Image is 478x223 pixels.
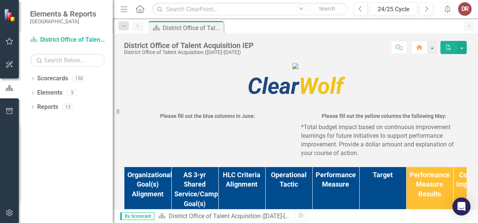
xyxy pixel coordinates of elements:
input: Search ClearPoint... [152,3,348,16]
span: By Scorecard [120,212,154,220]
div: 5 [66,90,78,96]
div: District Office of Talent Acquisition IEP [163,23,222,33]
input: Search Below... [30,54,105,67]
span: Elements & Reports [30,9,96,18]
img: ClearPoint Strategy [4,9,17,22]
small: [GEOGRAPHIC_DATA] [30,18,96,24]
span: Wolf [248,73,343,99]
div: 24/25 Cycle [372,5,415,14]
img: mcc%20high%20quality%20v4.png [292,63,298,69]
a: District Office of Talent Acquisition ([DATE]-[DATE]) [30,36,105,44]
div: 13 [62,104,74,110]
p: *Total budget impact based on continuous improvement learnings for future initiatives to support ... [301,122,467,157]
a: Elements [37,89,62,97]
a: Scorecards [37,74,68,83]
button: DR [458,2,472,16]
div: Open Intercom Messenger [452,197,470,215]
div: District Office of Talent Acquisition IEP [124,41,254,50]
strong: Please fill out the blue columns in June: [160,113,255,119]
a: District Office of Talent Acquisition ([DATE]-[DATE]) [169,212,303,220]
a: Reports [37,103,58,111]
div: District Office of Talent Acquisition ([DATE]-[DATE]) [124,50,254,55]
button: Search [309,4,346,14]
strong: Please fill out the yellow columns the following May: [322,113,446,119]
button: 24/25 Cycle [370,2,417,16]
div: 150 [72,75,86,82]
span: Clear [248,73,299,99]
div: » [158,212,290,221]
span: Search [319,6,335,12]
